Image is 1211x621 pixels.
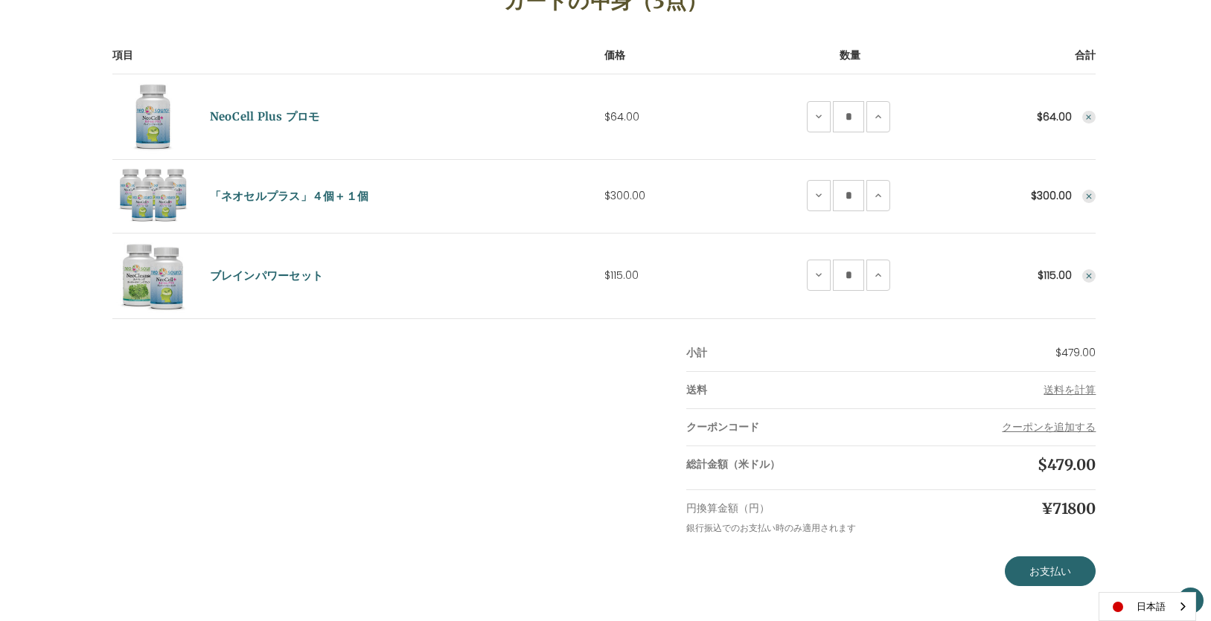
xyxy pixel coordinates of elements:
span: $479.00 [1038,455,1096,474]
th: 合計 [932,48,1096,74]
a: 日本語 [1099,593,1195,620]
th: 数量 [768,48,932,74]
button: Remove NeoCell+ 4 Plus 1 Promotion from cart [1082,190,1096,203]
a: お支払い [1005,556,1096,586]
span: $115.00 [604,268,639,283]
button: クーポンを追加する [1002,419,1096,435]
strong: $115.00 [1038,268,1072,283]
span: ¥71800 [1041,499,1096,518]
strong: 送料 [686,382,707,397]
input: NeoCell Plus Promo [833,101,864,132]
strong: 小計 [686,345,707,360]
aside: Language selected: 日本語 [1099,592,1196,621]
a: NeoCell Plus プロモ [210,109,320,126]
button: Remove NeoCell Plus Promo from cart [1082,111,1096,124]
small: 銀行振込でのお支払い時のみ適用されます [686,521,856,534]
strong: $300.00 [1031,188,1072,203]
a: 「ネオセルプラス」４個＋１個 [210,188,369,205]
span: $64.00 [604,109,639,124]
th: 価格 [604,48,768,74]
span: $300.00 [604,188,645,203]
input: NeoCell+ 4 Plus 1 Promotion [833,180,864,211]
strong: 総計金額（米ドル） [686,457,780,472]
span: 送料を計算 [1044,382,1096,397]
th: 項目 [112,48,604,74]
span: $479.00 [1055,345,1096,360]
a: ブレインパワーセット [210,268,324,285]
button: Remove Brain Power Set from cart [1082,269,1096,283]
input: Brain Power Set [833,260,864,291]
strong: クーポンコード [686,419,759,434]
strong: $64.00 [1037,109,1072,124]
button: 送料を計算 [1044,382,1096,398]
p: 円換算金額（円） [686,501,891,516]
div: Language [1099,592,1196,621]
